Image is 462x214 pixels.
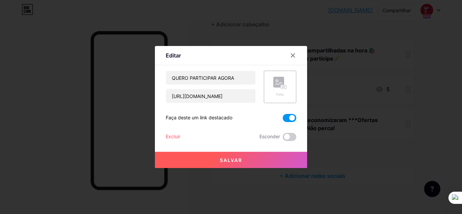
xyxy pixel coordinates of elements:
font: Faça deste um link destacado [166,115,232,120]
input: Título [166,71,255,85]
font: Salvar [220,157,242,163]
button: Salvar [155,152,307,168]
input: URL [166,89,255,103]
font: Foto [276,92,284,96]
font: Esconder [259,134,280,139]
font: Excluir [166,134,180,139]
font: Editar [166,52,181,59]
